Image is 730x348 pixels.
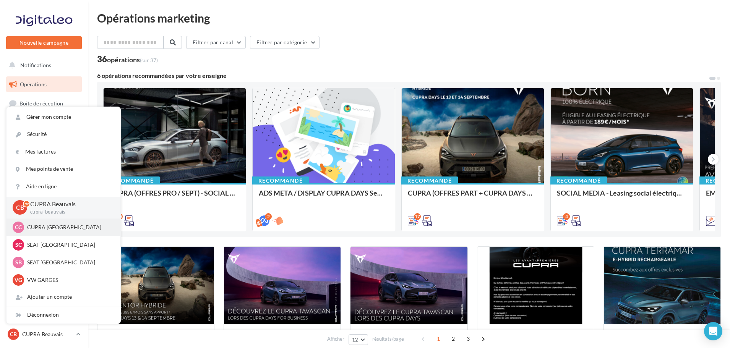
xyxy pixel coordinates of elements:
div: Open Intercom Messenger [704,322,722,340]
div: 2 [265,213,272,220]
div: Ajouter un compte [6,288,120,306]
div: 4 [563,213,570,220]
a: Campagnes DataOnDemand [5,235,83,258]
a: Calendrier [5,191,83,207]
a: Médiathèque [5,172,83,188]
p: cupra_beauvais [30,209,108,215]
a: Contacts [5,153,83,169]
div: ADS META / DISPLAY CUPRA DAYS Septembre 2025 [259,189,389,204]
span: résultats/page [372,335,404,343]
span: CB [16,203,24,212]
button: Filtrer par canal [186,36,246,49]
span: 12 [352,337,359,343]
a: Mes points de vente [6,160,120,178]
span: (sur 37) [140,57,158,63]
div: Recommandé [401,176,458,185]
p: SEAT [GEOGRAPHIC_DATA] [27,259,111,266]
span: 2 [447,333,459,345]
a: Opérations [5,76,83,92]
p: SEAT [GEOGRAPHIC_DATA] [27,241,111,249]
span: Boîte de réception [19,100,63,107]
button: 12 [349,334,368,345]
a: Visibilité en ligne [5,115,83,131]
a: Mes factures [6,143,120,160]
a: Aide en ligne [6,178,120,195]
div: Déconnexion [6,306,120,324]
button: Filtrer par catégorie [250,36,320,49]
span: CB [10,330,17,338]
p: VW GARGES [27,276,111,284]
p: CUPRA Beauvais [30,200,108,209]
a: Campagnes [5,134,83,150]
div: 6 opérations recommandées par votre enseigne [97,73,709,79]
button: Nouvelle campagne [6,36,82,49]
span: SC [15,241,22,249]
a: Gérer mon compte [6,108,120,126]
div: Recommandé [550,176,607,185]
span: Afficher [327,335,344,343]
a: CB CUPRA Beauvais [6,327,82,342]
span: VG [15,276,22,284]
a: PLV et print personnalisable [5,210,83,232]
a: Boîte de réception [5,95,83,112]
div: 17 [414,213,421,220]
a: Sécurité [6,126,120,143]
div: Opérations marketing [97,12,721,24]
div: Recommandé [252,176,309,185]
span: 3 [462,333,474,345]
span: Notifications [20,62,51,68]
button: Notifications [5,57,80,73]
div: Recommandé [103,176,160,185]
p: CUPRA [GEOGRAPHIC_DATA] [27,223,111,231]
div: SOCIAL MEDIA - Leasing social électrique - CUPRA Born [557,189,687,204]
span: Opérations [20,81,47,87]
div: CUPRA (OFFRES PART + CUPRA DAYS / SEPT) - SOCIAL MEDIA [408,189,538,204]
span: SB [15,259,22,266]
p: CUPRA Beauvais [22,330,73,338]
span: 1 [432,333,444,345]
div: opérations [107,56,158,63]
div: CUPRA (OFFRES PRO / SEPT) - SOCIAL MEDIA [110,189,240,204]
div: 36 [97,55,158,63]
span: CC [15,223,22,231]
